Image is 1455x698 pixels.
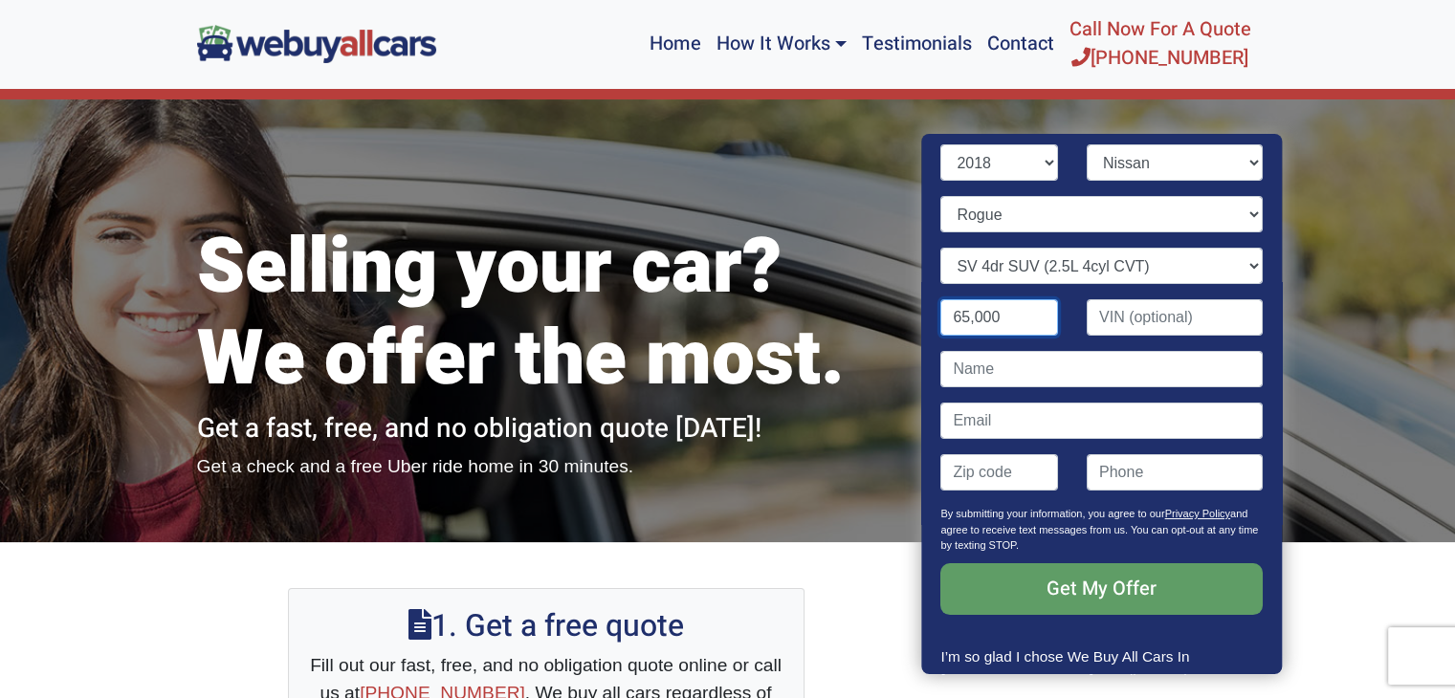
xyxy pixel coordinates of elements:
[1165,508,1230,519] a: Privacy Policy
[941,299,1059,336] input: Mileage
[197,453,895,481] p: Get a check and a free Uber ride home in 30 minutes.
[197,222,895,405] h1: Selling your car? We offer the most.
[980,8,1062,80] a: Contact
[308,608,784,644] h2: 1. Get a free quote
[642,8,708,80] a: Home
[197,25,436,62] img: We Buy All Cars in NJ logo
[1062,8,1259,80] a: Call Now For A Quote[PHONE_NUMBER]
[197,413,895,446] h2: Get a fast, free, and no obligation quote [DATE]!
[941,144,1263,645] form: Contact form
[941,351,1263,387] input: Name
[1087,299,1263,336] input: VIN (optional)
[1087,454,1263,491] input: Phone
[708,8,853,80] a: How It Works
[941,506,1263,563] p: By submitting your information, you agree to our and agree to receive text messages from us. You ...
[941,563,1263,615] input: Get My Offer
[941,454,1059,491] input: Zip code
[941,403,1263,439] input: Email
[854,8,980,80] a: Testimonials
